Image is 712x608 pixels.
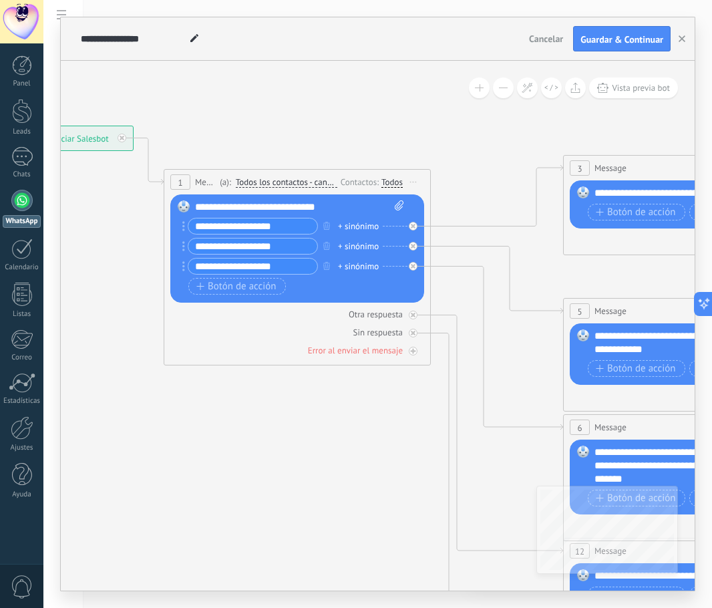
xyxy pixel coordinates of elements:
button: Botón de acción [588,204,685,220]
span: Message [594,305,627,317]
span: 3 [577,163,582,174]
span: Botón de acción [596,363,676,374]
button: Botón de acción [188,278,286,295]
span: 6 [577,422,582,434]
button: Botón de acción [588,360,685,377]
div: Estadísticas [3,397,41,406]
div: Error al enviar el mensaje [308,345,403,356]
div: Leads [3,128,41,136]
div: Sin respuesta [353,327,403,338]
div: Ayuda [3,490,41,499]
div: Ajustes [3,444,41,452]
span: Message [594,162,627,174]
button: Cancelar [524,29,568,49]
span: Cancelar [529,33,563,45]
div: Todos [381,177,403,188]
span: Botón de acción [596,207,676,218]
span: Botón de acción [596,590,676,601]
span: Botón de acción [196,281,277,292]
button: Guardar & Continuar [573,26,671,51]
span: Message [594,421,627,434]
div: Iniciar Salesbot [21,126,133,150]
div: WhatsApp [3,215,41,228]
div: Correo [3,353,41,362]
div: Listas [3,310,41,319]
span: Guardar & Continuar [580,35,663,44]
span: (a): [220,176,231,188]
div: Calendario [3,263,41,272]
div: Chats [3,170,41,179]
span: Message [195,176,216,188]
button: Botón de acción [588,587,685,603]
span: Vista previa bot [612,82,670,94]
div: + sinónimo [338,260,379,273]
button: Vista previa bot [589,78,678,98]
div: Contactos: [341,176,381,188]
div: + sinónimo [338,240,379,253]
div: + sinónimo [338,220,379,233]
span: Todos los contactos - canales seleccionados [236,177,337,188]
span: 5 [577,306,582,317]
div: Panel [3,80,41,88]
span: 1 [178,177,182,188]
div: Otra respuesta [349,309,403,320]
